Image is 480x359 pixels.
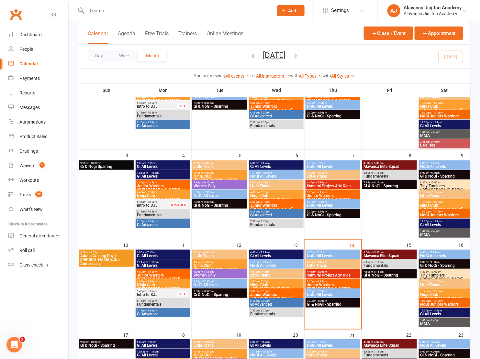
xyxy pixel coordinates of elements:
[194,102,246,104] span: 7:30pm
[19,32,42,37] div: Dashboard
[19,134,47,139] div: Product Sales
[170,202,187,207] div: 0 PLACES
[239,150,248,160] div: 5
[35,191,42,197] span: 32
[137,184,189,192] span: Junior Warriors ([DEMOGRAPHIC_DATA])
[250,201,303,203] span: 5:30pm
[362,83,418,97] th: Fri
[250,184,303,188] span: Little Titans
[180,239,191,250] div: 11
[420,131,469,134] span: 1:45pm
[19,47,33,52] div: People
[420,181,469,184] span: 9:30am
[8,71,68,86] a: Payments
[430,162,440,165] span: - 7:15am
[203,270,214,273] span: - 6:15pm
[137,174,189,178] span: Gi All Levels
[430,140,441,143] span: - 3:45pm
[137,270,189,273] span: 4:00pm
[420,261,469,264] span: 8:00am
[137,194,189,201] span: Ninja Club ([DEMOGRAPHIC_DATA])
[147,102,157,104] span: - 6:15pm
[307,111,359,114] span: 7:30pm
[430,261,440,264] span: - 9:00am
[277,5,305,16] button: Add
[250,162,303,165] span: 6:00am
[250,121,303,124] span: 7:30pm
[307,162,359,165] span: 6:00am
[194,165,246,169] span: Little Titans
[363,251,416,254] span: 4:00pm
[146,251,157,254] span: - 7:15am
[137,111,189,114] span: 6:15pm
[250,165,303,169] span: Gi All Levels
[80,162,133,165] span: 9:00am
[430,270,441,273] span: - 10:00am
[19,163,35,168] div: Waivers
[250,220,303,223] span: 7:30pm
[8,100,68,115] a: Messages
[406,239,418,250] div: 15
[317,261,327,264] span: - 4:45pm
[307,273,359,277] span: Samurai Project Adv Kids
[307,210,359,213] span: 7:30pm
[203,162,214,165] span: - 4:45pm
[420,143,469,147] span: Belt Test
[420,114,469,118] span: NoGi Juniors Warriors
[256,73,290,79] a: All Instructors
[194,104,246,108] span: Gi & NoGi - Sparring
[146,162,157,165] span: - 7:15am
[137,201,178,203] span: 5:45pm
[260,210,271,213] span: - 7:30pm
[194,273,246,277] span: Women Only
[137,104,178,108] span: Intro to BJJ
[138,50,167,61] button: Month
[194,264,246,271] span: Ninja Club ([DEMOGRAPHIC_DATA])
[363,273,416,277] span: Gi & NoGi - Sparring
[19,178,39,183] div: Workouts
[90,162,102,165] span: - 10:00am
[8,258,68,272] a: Class kiosk mode
[203,191,214,194] span: - 7:30pm
[137,181,189,184] span: 4:00pm
[147,201,157,203] span: - 6:15pm
[420,111,469,114] span: 11:30am
[461,150,470,160] div: 9
[137,251,189,254] span: 6:00am
[250,181,303,184] span: 4:00pm
[430,131,441,134] span: - 2:45pm
[307,102,359,104] span: 6:30pm
[373,171,384,174] span: - 7:15pm
[137,210,189,213] span: 6:15pm
[317,210,327,213] span: - 8:30pm
[137,191,189,194] span: 4:45pm
[305,83,362,97] th: Thu
[430,171,440,174] span: - 9:00am
[19,119,46,125] div: Automations
[307,171,359,174] span: 4:00pm
[148,171,159,174] span: - 1:15pm
[135,83,192,97] th: Mon
[317,102,327,104] span: - 7:30pm
[350,240,361,250] div: 14
[263,51,286,60] button: [DATE]
[307,174,359,178] span: Little Titans
[194,201,246,203] span: 7:30pm
[147,111,157,114] span: - 7:15pm
[431,121,442,124] span: - 1:45pm
[363,254,416,258] span: Alavanca Elite Squad
[250,210,303,213] span: 6:15pm
[137,124,189,128] span: Gi Advanced
[307,165,359,169] span: NoGi All Levels
[194,270,246,273] span: 5:30pm
[20,337,25,342] span: 2
[236,239,248,250] div: 12
[123,239,135,250] div: 10
[194,73,225,78] strong: You are viewing
[250,261,303,264] span: 12:15pm
[363,264,416,267] span: Fundamentals
[431,210,443,213] span: - 12:15pm
[250,264,303,267] span: NoGi All Levels
[373,261,384,264] span: - 7:15pm
[137,264,189,267] span: Gi All Levels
